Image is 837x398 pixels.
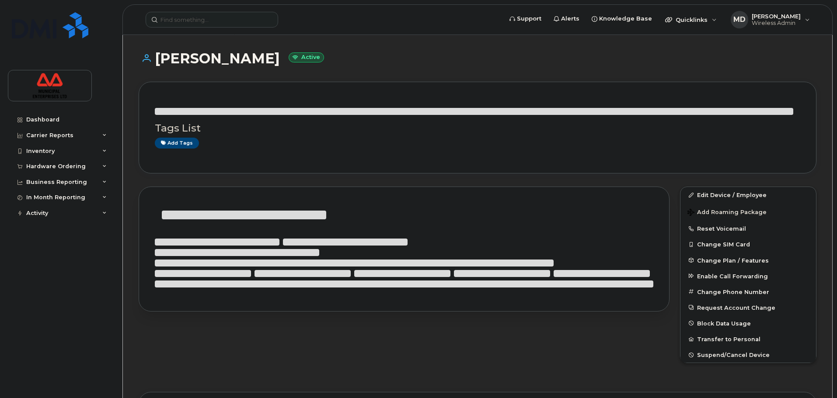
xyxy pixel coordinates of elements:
button: Suspend/Cancel Device [680,347,816,363]
h3: Tags List [155,123,800,134]
button: Add Roaming Package [680,203,816,221]
button: Change SIM Card [680,236,816,252]
span: Enable Call Forwarding [697,273,768,279]
span: Suspend/Cancel Device [697,352,770,358]
span: Add Roaming Package [687,209,767,217]
button: Request Account Change [680,300,816,315]
a: Add tags [155,138,199,149]
button: Enable Call Forwarding [680,268,816,284]
button: Transfer to Personal [680,331,816,347]
h1: [PERSON_NAME] [139,51,816,66]
button: Reset Voicemail [680,221,816,236]
a: Edit Device / Employee [680,187,816,203]
span: Change Plan / Features [697,257,769,263]
button: Change Phone Number [680,284,816,300]
button: Block Data Usage [680,315,816,331]
small: Active [289,52,324,62]
button: Change Plan / Features [680,253,816,268]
